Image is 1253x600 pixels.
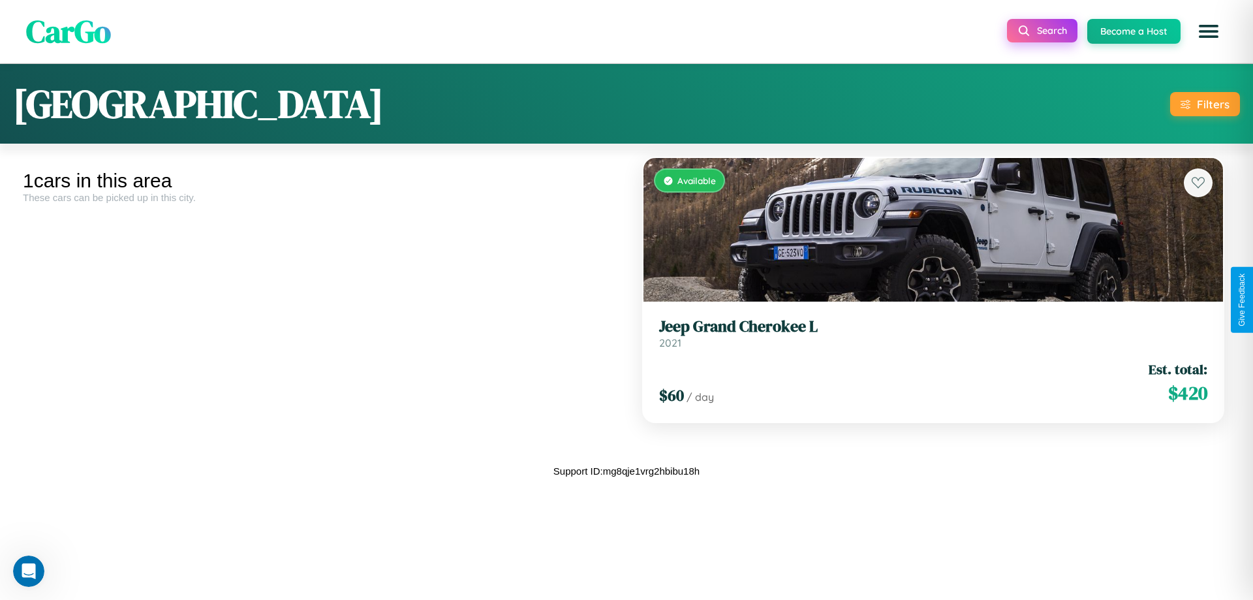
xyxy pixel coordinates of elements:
div: Filters [1197,97,1230,111]
span: Est. total: [1149,360,1207,379]
h1: [GEOGRAPHIC_DATA] [13,77,384,131]
div: These cars can be picked up in this city. [23,192,617,203]
iframe: Intercom live chat [13,556,44,587]
span: Available [677,175,716,186]
span: $ 420 [1168,380,1207,406]
span: CarGo [26,10,111,53]
button: Become a Host [1087,19,1181,44]
h3: Jeep Grand Cherokee L [659,317,1207,336]
span: $ 60 [659,385,684,406]
button: Open menu [1190,13,1227,50]
div: Give Feedback [1237,274,1246,326]
button: Filters [1170,92,1240,116]
a: Jeep Grand Cherokee L2021 [659,317,1207,349]
div: 1 cars in this area [23,170,617,192]
button: Search [1007,19,1077,42]
span: Search [1037,25,1067,37]
span: / day [687,390,714,403]
p: Support ID: mg8qje1vrg2hbibu18h [553,462,700,480]
span: 2021 [659,336,681,349]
